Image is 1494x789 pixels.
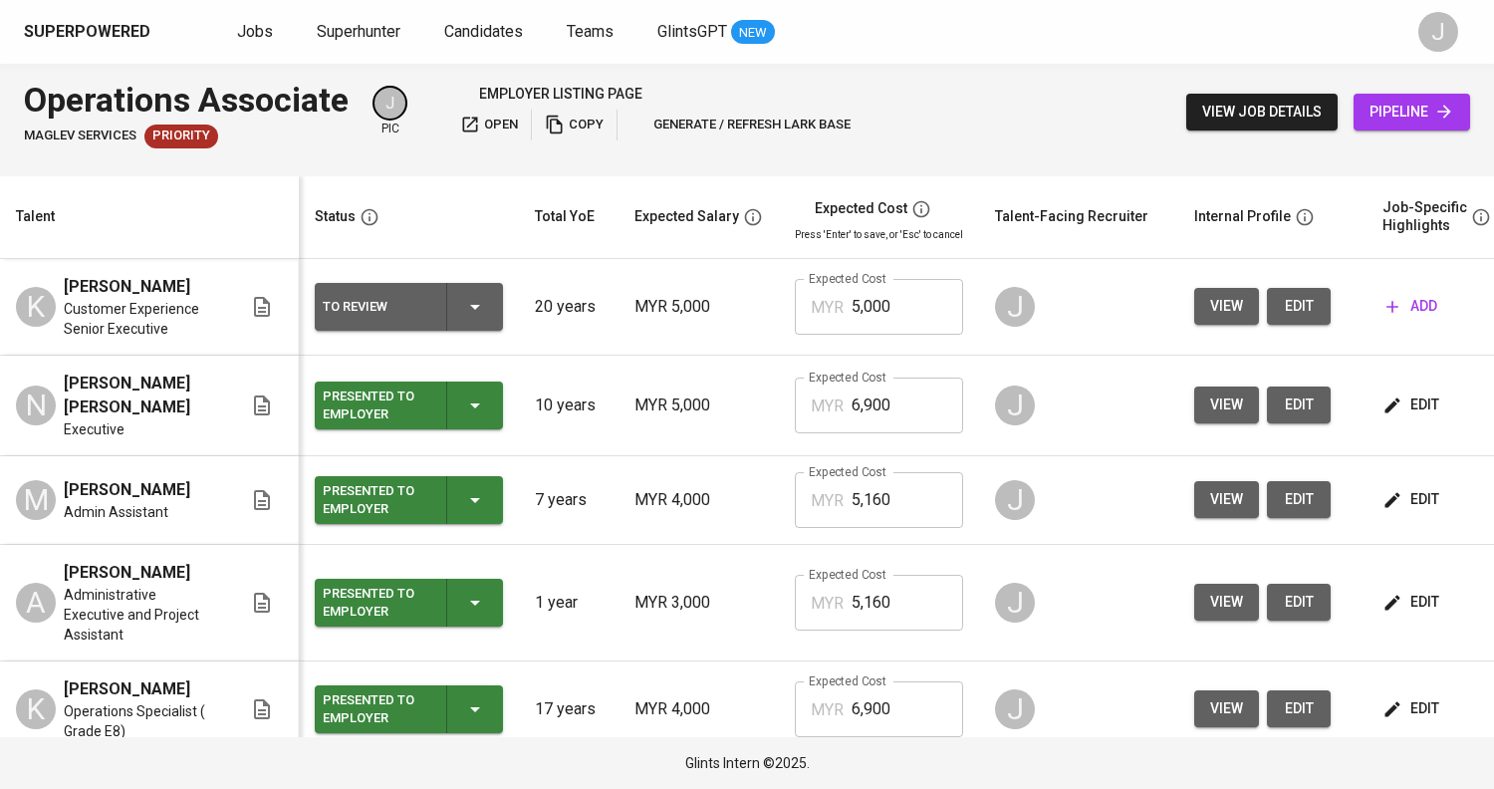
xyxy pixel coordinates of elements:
[1386,590,1439,615] span: edit
[545,114,604,136] span: copy
[16,204,55,229] div: Talent
[192,482,208,498] img: yH5BAEAAAAALAAAAAABAAEAAAIBRAA7
[16,583,56,623] div: A
[1267,584,1331,621] button: edit
[1202,100,1322,125] span: view job details
[16,689,56,729] div: K
[24,76,349,125] div: Operations Associate
[1378,584,1447,621] button: edit
[317,22,400,41] span: Superhunter
[811,489,844,513] p: MYR
[1194,387,1259,423] button: view
[1382,199,1467,234] div: Job-Specific Highlights
[1267,288,1331,325] button: edit
[1283,393,1315,417] span: edit
[455,110,523,140] button: open
[634,204,739,229] div: Expected Salary
[1267,481,1331,518] button: edit
[64,701,218,741] span: Operations Specialist ( Grade E8)
[1267,387,1331,423] button: edit
[460,114,518,136] span: open
[1283,487,1315,512] span: edit
[1194,204,1291,229] div: Internal Profile
[634,295,763,319] p: MYR 5,000
[634,697,763,721] p: MYR 4,000
[995,583,1035,623] div: J
[64,419,124,439] span: Executive
[634,488,763,512] p: MYR 4,000
[795,227,963,242] p: Press 'Enter' to save, or 'Esc' to cancel
[64,478,190,502] span: [PERSON_NAME]
[1378,690,1447,727] button: edit
[1210,590,1243,615] span: view
[815,200,907,218] div: Expected Cost
[1283,696,1315,721] span: edit
[154,17,181,47] img: app logo
[1194,690,1259,727] button: view
[630,115,650,134] img: lark
[192,565,208,581] img: yH5BAEAAAAALAAAAAABAAEAAAIBRAA7
[1210,696,1243,721] span: view
[811,698,844,722] p: MYR
[1355,199,1374,219] img: yH5BAEAAAAALAAAAAABAAEAAAIBRAA7
[315,476,503,524] button: Presented to Employer
[1354,94,1470,131] a: pipeline
[64,502,168,522] span: Admin Assistant
[1186,94,1338,131] button: view job details
[1194,584,1259,621] button: view
[315,685,503,733] button: Presented to Employer
[995,386,1035,425] div: J
[373,86,407,121] div: J
[535,697,603,721] p: 17 years
[1267,690,1331,727] button: edit
[24,17,181,47] a: Superpoweredapp logo
[634,591,763,615] p: MYR 3,000
[995,204,1148,229] div: Talent-Facing Recruiter
[24,21,150,44] div: Superpowered
[995,480,1035,520] div: J
[1386,393,1439,417] span: edit
[317,20,404,45] a: Superhunter
[373,86,407,137] div: pic
[535,394,603,417] p: 10 years
[1418,12,1458,52] div: J
[64,585,218,645] span: Administrative Executive and Project Assistant
[634,394,763,417] p: MYR 5,000
[1378,288,1445,325] button: add
[731,23,775,43] span: NEW
[64,677,190,701] span: [PERSON_NAME]
[323,478,430,522] div: Presented to Employer
[144,127,218,145] span: Priority
[64,299,218,339] span: Customer Experience Senior Executive
[144,125,218,148] div: New Job received from Demand Team
[323,384,430,427] div: Presented to Employer
[315,382,503,429] button: Presented to Employer
[630,114,851,136] span: generate / refresh lark base
[16,480,56,520] div: M
[1386,487,1439,512] span: edit
[455,85,473,103] img: Glints Star
[64,372,218,419] span: [PERSON_NAME] [PERSON_NAME]
[535,295,603,319] p: 20 years
[192,681,208,697] img: yH5BAEAAAAALAAAAAABAAEAAAIBRAA7
[995,689,1035,729] div: J
[64,561,190,585] span: [PERSON_NAME]
[1378,481,1447,518] button: edit
[535,488,603,512] p: 7 years
[995,287,1035,327] div: J
[811,394,844,418] p: MYR
[657,20,775,45] a: GlintsGPT NEW
[444,20,527,45] a: Candidates
[787,200,807,220] img: yH5BAEAAAAALAAAAAABAAEAAAIBRAA7
[1283,590,1315,615] span: edit
[1210,294,1243,319] span: view
[315,283,503,331] button: To Review
[1210,393,1243,417] span: view
[811,592,844,616] p: MYR
[1386,696,1439,721] span: edit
